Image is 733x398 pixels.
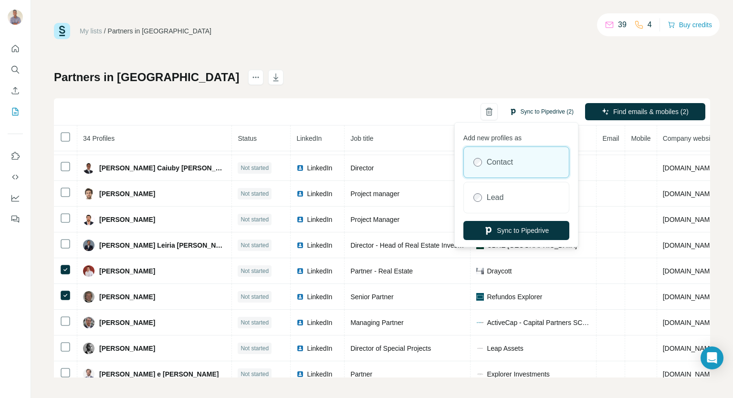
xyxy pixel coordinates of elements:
[296,293,304,301] img: LinkedIn logo
[241,344,269,353] span: Not started
[241,293,269,301] span: Not started
[487,318,590,327] span: ActiveCap - Capital Partners SCR S.A.
[463,129,569,143] p: Add new profiles as
[663,345,716,352] span: [DOMAIN_NAME]
[8,210,23,228] button: Feedback
[307,292,332,302] span: LinkedIn
[241,241,269,250] span: Not started
[487,192,504,203] label: Lead
[296,135,322,142] span: LinkedIn
[307,344,332,353] span: LinkedIn
[663,293,716,301] span: [DOMAIN_NAME]
[307,189,332,199] span: LinkedIn
[350,319,403,326] span: Managing Partner
[585,103,705,120] button: Find emails & mobiles (2)
[296,241,304,249] img: LinkedIn logo
[296,190,304,198] img: LinkedIn logo
[476,293,484,301] img: company-logo
[8,40,23,57] button: Quick start
[350,190,399,198] span: Project manager
[663,319,716,326] span: [DOMAIN_NAME]
[104,26,106,36] li: /
[476,370,484,378] img: company-logo
[350,164,374,172] span: Director
[99,215,155,224] span: [PERSON_NAME]
[663,267,716,275] span: [DOMAIN_NAME]
[663,216,716,223] span: [DOMAIN_NAME]
[83,317,94,328] img: Avatar
[99,266,155,276] span: [PERSON_NAME]
[663,241,716,249] span: [DOMAIN_NAME]
[602,135,619,142] span: Email
[241,189,269,198] span: Not started
[613,107,689,116] span: Find emails & mobiles (2)
[238,135,257,142] span: Status
[8,147,23,165] button: Use Surfe on LinkedIn
[83,135,115,142] span: 34 Profiles
[663,190,716,198] span: [DOMAIN_NAME]
[8,189,23,207] button: Dashboard
[83,291,94,303] img: Avatar
[350,267,413,275] span: Partner - Real Estate
[503,105,580,119] button: Sync to Pipedrive (2)
[241,318,269,327] span: Not started
[83,188,94,199] img: Avatar
[54,23,70,39] img: Surfe Logo
[8,10,23,25] img: Avatar
[296,370,304,378] img: LinkedIn logo
[8,82,23,99] button: Enrich CSV
[83,214,94,225] img: Avatar
[8,61,23,78] button: Search
[99,292,155,302] span: [PERSON_NAME]
[663,164,716,172] span: [DOMAIN_NAME]
[80,27,102,35] a: My lists
[99,369,219,379] span: [PERSON_NAME] e [PERSON_NAME]
[99,189,155,199] span: [PERSON_NAME]
[8,168,23,186] button: Use Surfe API
[307,318,332,327] span: LinkedIn
[99,241,226,250] span: [PERSON_NAME] Leiria [PERSON_NAME]
[487,344,523,353] span: Leap Assets
[648,19,652,31] p: 4
[487,157,513,168] label: Contact
[668,18,712,31] button: Buy credits
[99,318,155,327] span: [PERSON_NAME]
[307,163,332,173] span: LinkedIn
[83,162,94,174] img: Avatar
[83,265,94,277] img: Avatar
[350,241,500,249] span: Director - Head of Real Estate Investment Banking
[108,26,211,36] div: Partners in [GEOGRAPHIC_DATA]
[8,103,23,120] button: My lists
[350,293,393,301] span: Senior Partner
[476,267,484,275] img: company-logo
[307,266,332,276] span: LinkedIn
[307,241,332,250] span: LinkedIn
[618,19,627,31] p: 39
[241,370,269,378] span: Not started
[350,135,373,142] span: Job title
[241,215,269,224] span: Not started
[296,267,304,275] img: LinkedIn logo
[296,319,304,326] img: LinkedIn logo
[463,221,569,240] button: Sync to Pipedrive
[487,292,542,302] span: Refundos Explorer
[487,266,512,276] span: Draycott
[631,135,650,142] span: Mobile
[663,135,716,142] span: Company website
[83,368,94,380] img: Avatar
[99,163,226,173] span: [PERSON_NAME] Caiuby [PERSON_NAME]
[83,240,94,251] img: Avatar
[248,70,263,85] button: actions
[476,345,484,352] img: company-logo
[99,344,155,353] span: [PERSON_NAME]
[54,70,240,85] h1: Partners in [GEOGRAPHIC_DATA]
[241,164,269,172] span: Not started
[296,216,304,223] img: LinkedIn logo
[663,370,716,378] span: [DOMAIN_NAME]
[307,369,332,379] span: LinkedIn
[350,345,431,352] span: Director of Special Projects
[296,164,304,172] img: LinkedIn logo
[476,319,484,326] img: company-logo
[487,369,550,379] span: Explorer Investments
[350,216,399,223] span: Project Manager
